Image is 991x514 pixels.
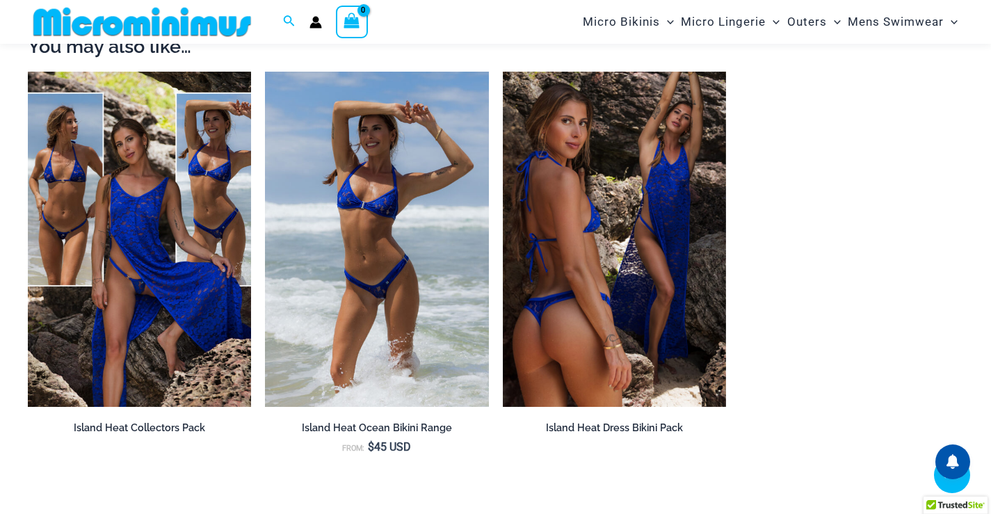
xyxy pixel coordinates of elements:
[503,72,726,407] img: Island Heat Ocean Dress Pack
[368,440,374,453] span: $
[265,421,488,435] h2: Island Heat Ocean Bikini Range
[677,4,783,40] a: Micro LingerieMenu ToggleMenu Toggle
[28,421,251,440] a: Island Heat Collectors Pack
[28,72,251,407] img: Island Heat Ocean Collectors Pack
[583,4,660,40] span: Micro Bikinis
[766,4,780,40] span: Menu Toggle
[784,4,844,40] a: OutersMenu ToggleMenu Toggle
[503,421,726,440] a: Island Heat Dress Bikini Pack
[265,72,488,407] a: Island Heat Ocean 359 Top 439 Bottom 01Island Heat Ocean 359 Top 439 Bottom 04Island Heat Ocean 3...
[368,440,411,453] bdi: 45 USD
[336,6,368,38] a: View Shopping Cart, empty
[28,34,963,58] h2: You may also like…
[681,4,766,40] span: Micro Lingerie
[579,4,677,40] a: Micro BikinisMenu ToggleMenu Toggle
[309,16,322,29] a: Account icon link
[265,72,488,407] img: Island Heat Ocean 359 Top 439 Bottom 01
[28,421,251,435] h2: Island Heat Collectors Pack
[660,4,674,40] span: Menu Toggle
[848,4,944,40] span: Mens Swimwear
[503,421,726,435] h2: Island Heat Dress Bikini Pack
[28,6,257,38] img: MM SHOP LOGO FLAT
[844,4,961,40] a: Mens SwimwearMenu ToggleMenu Toggle
[283,13,296,31] a: Search icon link
[827,4,841,40] span: Menu Toggle
[787,4,827,40] span: Outers
[342,444,364,453] span: From:
[944,4,958,40] span: Menu Toggle
[28,72,251,407] a: Island Heat Ocean Collectors PackIsland Heat Ocean 359 Top 439 Bottom 04Island Heat Ocean 359 Top...
[577,2,963,42] nav: Site Navigation
[503,72,726,407] a: Island Heat Ocean Dress PackIsland Heat Ocean 359 Top 439 Bottom 02Island Heat Ocean 359 Top 439 ...
[265,421,488,440] a: Island Heat Ocean Bikini Range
